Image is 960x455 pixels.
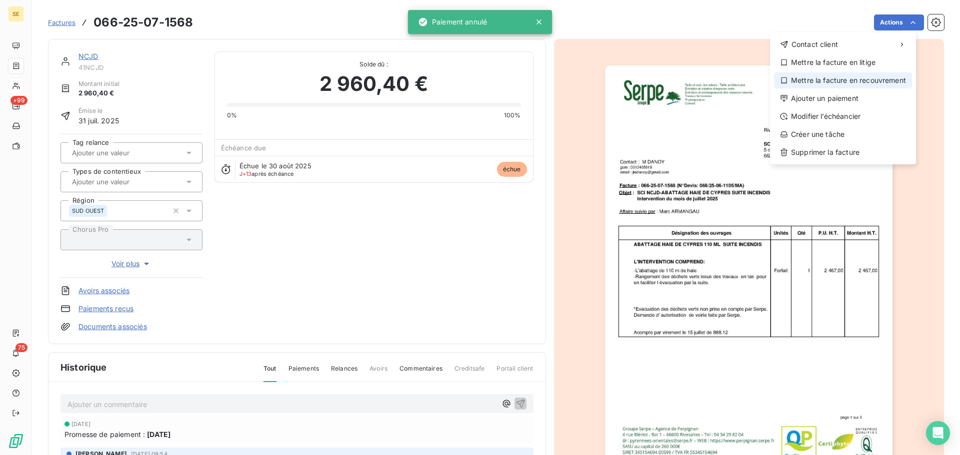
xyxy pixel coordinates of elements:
[774,144,912,160] div: Supprimer la facture
[770,32,916,164] div: Actions
[774,72,912,88] div: Mettre la facture en recouvrement
[774,54,912,70] div: Mettre la facture en litige
[774,108,912,124] div: Modifier l’échéancier
[774,126,912,142] div: Créer une tâche
[418,13,487,31] div: Paiement annulé
[774,90,912,106] div: Ajouter un paiement
[791,39,838,49] span: Contact client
